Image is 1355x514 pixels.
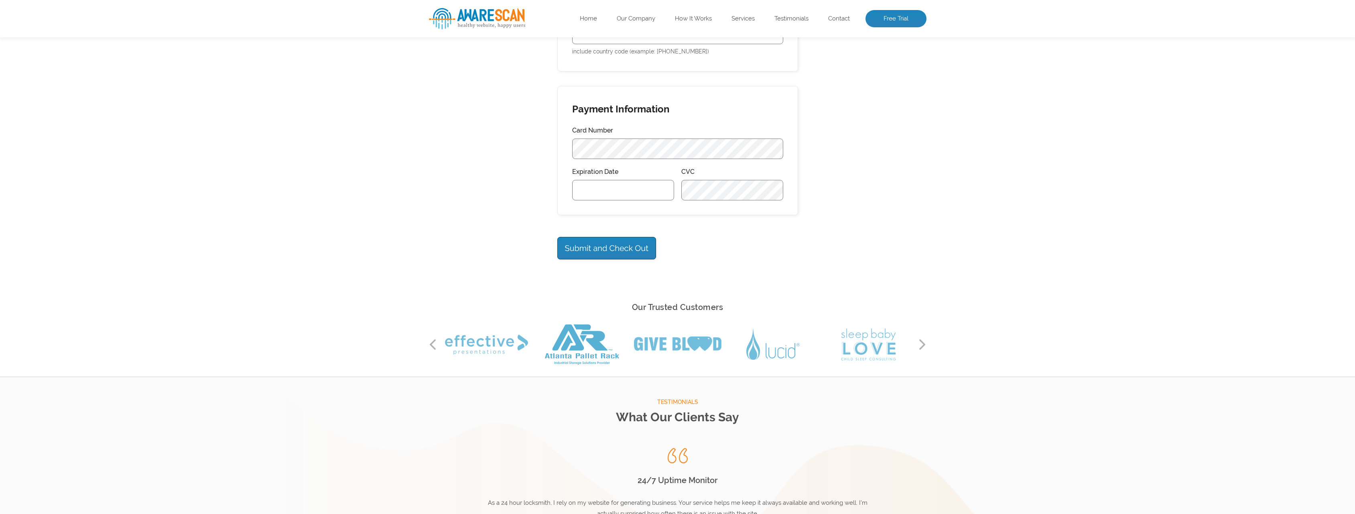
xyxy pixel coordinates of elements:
[731,15,755,23] a: Services
[668,448,688,463] img: Quote
[429,339,437,351] button: Previous
[445,335,528,355] img: Effective
[572,125,783,136] label: Card Number
[746,329,800,360] img: Lucid
[681,166,783,177] label: CVC
[774,15,809,23] a: Testimonials
[580,15,597,23] a: Home
[557,237,656,259] input: Submit and Check Out
[429,300,926,314] h2: Our Trusted Customers
[579,186,668,194] iframe: Beveiligd invoerframe voor vervaldatum
[828,15,850,23] a: Contact
[572,101,783,118] h2: Payment Information
[572,166,674,177] label: Expiration Date
[675,15,712,23] a: How It Works
[918,339,926,351] button: Next
[477,473,878,487] h2: Uptime Monitoring
[429,8,525,29] img: AwareScan
[865,10,926,28] a: Free Trial
[572,47,783,57] p: include country code (example: [PHONE_NUMBER])
[634,337,721,353] img: Give Blood
[841,328,896,361] img: Sleep Baby Love
[617,15,655,23] a: Our Company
